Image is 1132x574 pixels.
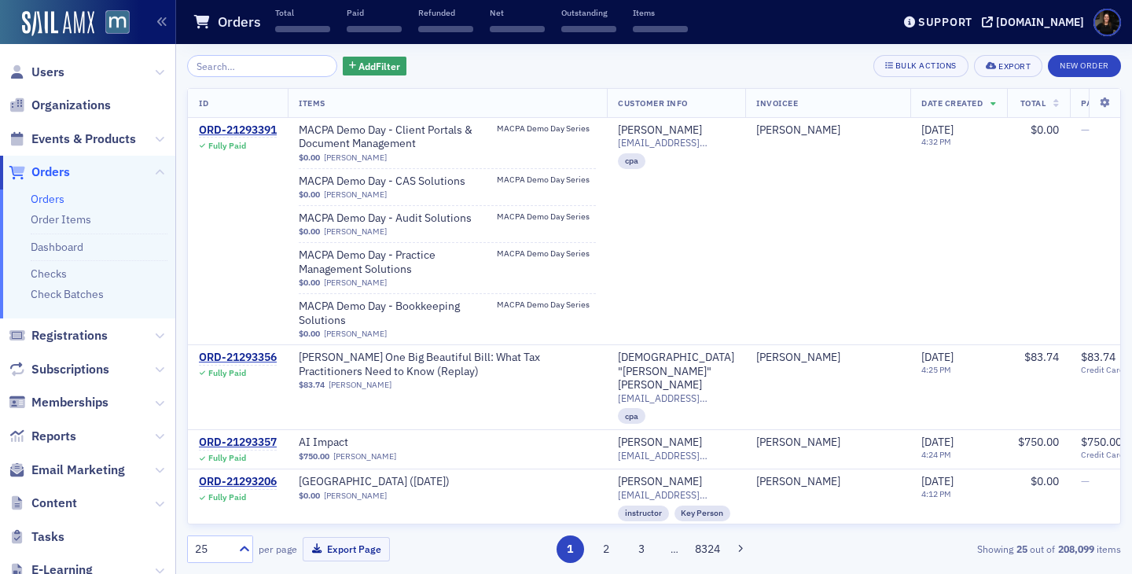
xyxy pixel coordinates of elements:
span: $83.74 [1081,350,1115,364]
span: Total [1020,98,1046,109]
a: [PERSON_NAME] [618,436,702,450]
a: ORD-21293391 [199,123,277,138]
a: [PERSON_NAME] [324,189,387,200]
p: Outstanding [561,7,616,18]
time: 4:25 PM [921,364,951,375]
span: $0.00 [299,491,320,501]
span: Customer Info [618,98,688,109]
span: MACPA Demo Day Series [497,248,596,259]
div: instructor [618,506,669,521]
a: ORD-21293206 [199,475,277,489]
a: MACPA Demo Day - Bookkeeping Solutions [299,300,497,327]
a: Reports [9,428,76,445]
span: — [1081,474,1090,488]
a: MACPA Demo Day Series [497,300,596,329]
span: — [1081,123,1090,137]
a: [GEOGRAPHIC_DATA] ([DATE]) [299,475,497,489]
button: 3 [628,535,656,563]
a: [PERSON_NAME] [756,123,840,138]
span: Invoicee [756,98,798,109]
p: Items [633,7,688,18]
span: Items [299,98,325,109]
span: Content [31,495,77,512]
time: 4:12 PM [921,488,951,499]
a: AI Impact [299,436,497,450]
span: Users [31,64,64,81]
button: [DOMAIN_NAME] [982,17,1090,28]
span: $0.00 [299,189,320,200]
div: cpa [618,408,645,424]
span: Organizations [31,97,111,114]
a: MACPA Demo Day Series [497,212,596,226]
a: [PERSON_NAME] [324,153,387,163]
a: Users [9,64,64,81]
span: [EMAIL_ADDRESS][DOMAIN_NAME] [618,137,734,149]
input: Search… [187,55,337,77]
span: ‌ [347,26,402,32]
a: ORD-21293357 [199,436,277,450]
span: Payments [1081,98,1126,109]
a: Events & Products [9,131,136,148]
a: [PERSON_NAME] [333,451,396,462]
span: Email Marketing [31,462,125,479]
a: Memberships [9,394,108,411]
div: Fully Paid [208,453,246,463]
a: Organizations [9,97,111,114]
a: [PERSON_NAME] [756,351,840,365]
a: Email Marketing [9,462,125,479]
span: … [663,542,685,556]
p: Total [275,7,330,18]
span: Events & Products [31,131,136,148]
img: SailAMX [105,10,130,35]
span: Orders [31,164,70,181]
div: Support [918,15,972,29]
span: MACPA Town Hall (September 2025) [299,475,497,489]
a: [PERSON_NAME] [324,278,387,288]
span: [EMAIL_ADDRESS][DOMAIN_NAME] [618,489,734,501]
a: [PERSON_NAME] [756,475,840,489]
button: New Order [1048,55,1121,77]
span: [DATE] [921,435,954,449]
label: per page [259,542,297,556]
a: MACPA Demo Day Series [497,123,596,153]
p: Paid [347,7,402,18]
div: cpa [618,153,645,169]
span: MACPA Demo Day Series [497,300,596,310]
span: $750.00 [299,451,329,462]
img: SailAMX [22,11,94,36]
div: [PERSON_NAME] [756,436,840,450]
a: [PERSON_NAME] [324,226,387,237]
button: AddFilter [343,57,407,76]
a: MACPA Demo Day - Practice Management Solutions [299,248,497,276]
div: Export [998,62,1031,71]
span: [DATE] [921,123,954,137]
a: [PERSON_NAME] [618,123,702,138]
span: [DATE] [921,350,954,364]
button: 2 [592,535,619,563]
span: MACPA Demo Day Series [497,175,596,185]
div: Bulk Actions [895,61,957,70]
a: MACPA Demo Day Series [497,248,596,278]
a: Orders [9,164,70,181]
button: Export [974,55,1042,77]
span: $0.00 [299,226,320,237]
a: Checks [31,267,67,281]
span: ‌ [418,26,473,32]
span: Reports [31,428,76,445]
h1: Orders [218,13,261,31]
span: $0.00 [299,153,320,163]
a: MACPA Demo Day - Audit Solutions [299,212,497,226]
time: 4:32 PM [921,136,951,147]
a: [PERSON_NAME] [618,475,702,489]
span: MACPA Demo Day - CAS Solutions [299,175,497,189]
a: [PERSON_NAME] [329,380,391,390]
a: New Order [1048,57,1121,72]
div: [DOMAIN_NAME] [996,15,1084,29]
